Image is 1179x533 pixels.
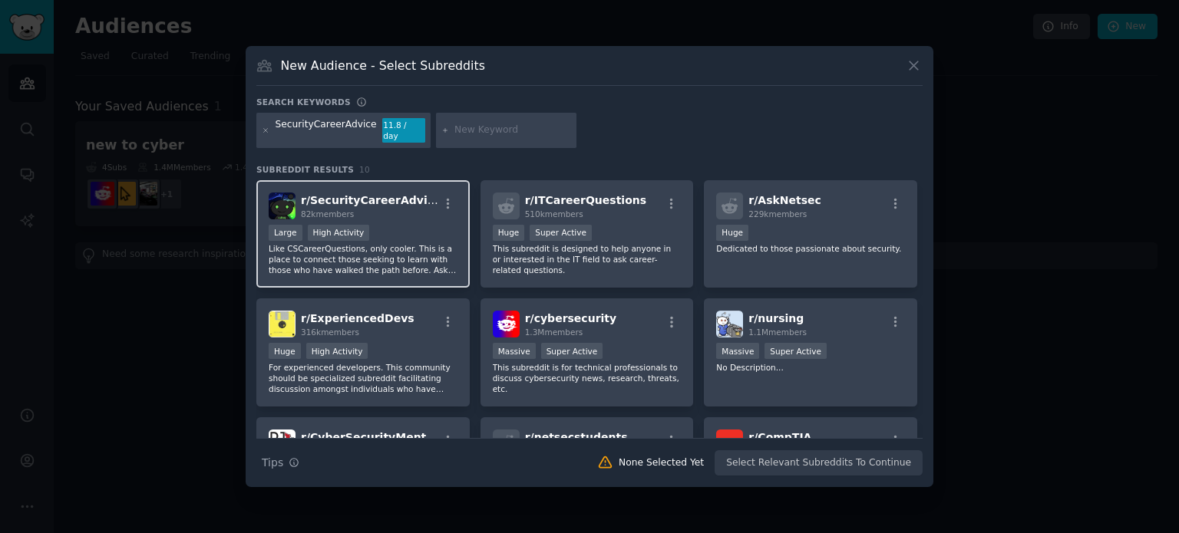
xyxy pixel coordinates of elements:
[765,343,827,359] div: Super Active
[748,209,807,219] span: 229k members
[301,312,414,324] span: r/ ExperiencedDevs
[619,456,704,470] div: None Selected Yet
[382,118,425,143] div: 11.8 / day
[525,209,583,219] span: 510k members
[262,455,283,471] span: Tips
[530,225,592,241] div: Super Active
[716,243,905,254] p: Dedicated to those passionate about security.
[269,192,296,219] img: SecurityCareerAdvice
[716,311,743,337] img: nursing
[269,311,296,337] img: ExperiencedDevs
[301,431,439,443] span: r/ CyberSecurityMentor
[454,123,571,137] input: New Keyword
[256,164,354,175] span: Subreddit Results
[716,429,743,456] img: CompTIA
[306,343,368,359] div: High Activity
[269,343,301,359] div: Huge
[308,225,370,241] div: High Activity
[716,225,748,241] div: Huge
[269,225,302,241] div: Large
[716,343,759,359] div: Massive
[493,343,536,359] div: Massive
[525,327,583,337] span: 1.3M members
[276,118,377,143] div: SecurityCareerAdvice
[748,431,811,443] span: r/ CompTIA
[748,327,807,337] span: 1.1M members
[493,243,682,275] p: This subreddit is designed to help anyone in or interested in the IT field to ask career-related ...
[493,311,520,337] img: cybersecurity
[301,327,359,337] span: 316k members
[716,362,905,373] p: No Description...
[301,209,354,219] span: 82k members
[301,194,441,206] span: r/ SecurityCareerAdvice
[493,362,682,394] p: This subreddit is for technical professionals to discuss cybersecurity news, research, threats, etc.
[359,165,370,174] span: 10
[525,312,617,324] span: r/ cybersecurity
[269,362,457,394] p: For experienced developers. This community should be specialized subreddit facilitating discussio...
[256,97,351,107] h3: Search keywords
[281,58,485,74] h3: New Audience - Select Subreddits
[493,225,525,241] div: Huge
[748,194,821,206] span: r/ AskNetsec
[525,194,646,206] span: r/ ITCareerQuestions
[748,312,804,324] span: r/ nursing
[269,429,296,456] img: CyberSecurityMentor
[256,449,305,476] button: Tips
[525,431,628,443] span: r/ netsecstudents
[269,243,457,275] p: Like CSCareerQuestions, only cooler. This is a place to connect those seeking to learn with those...
[541,343,603,359] div: Super Active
